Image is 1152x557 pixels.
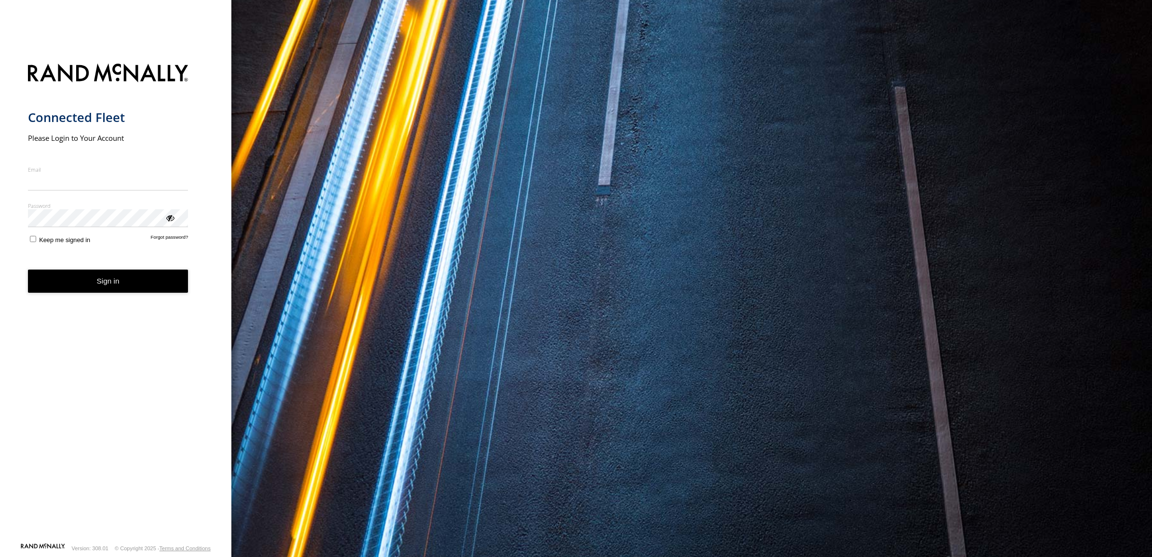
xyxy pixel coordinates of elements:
[39,236,90,244] span: Keep me signed in
[151,234,188,244] a: Forgot password?
[28,202,188,209] label: Password
[28,166,188,173] label: Email
[28,133,188,143] h2: Please Login to Your Account
[160,545,211,551] a: Terms and Conditions
[28,270,188,293] button: Sign in
[165,213,174,222] div: ViewPassword
[115,545,211,551] div: © Copyright 2025 -
[21,543,65,553] a: Visit our Website
[28,62,188,86] img: Rand McNally
[28,109,188,125] h1: Connected Fleet
[72,545,108,551] div: Version: 308.01
[30,236,36,242] input: Keep me signed in
[28,58,204,543] form: main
